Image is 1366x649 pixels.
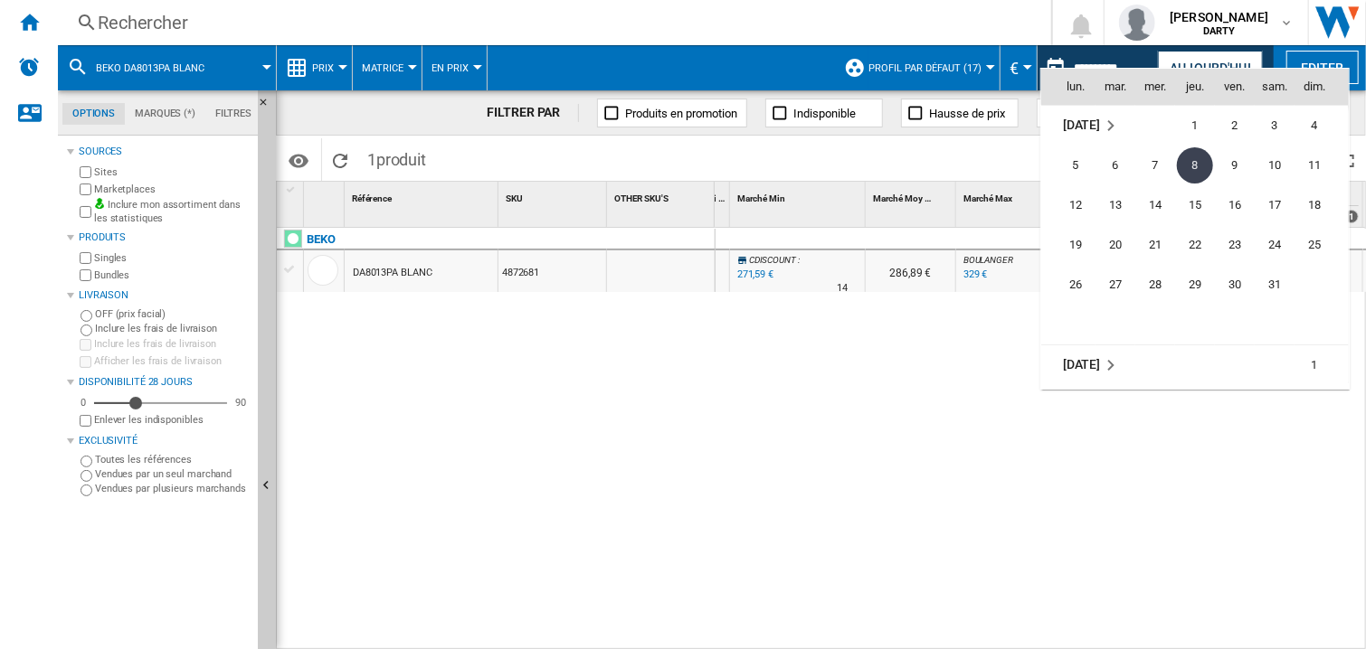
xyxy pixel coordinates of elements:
span: 24 [1257,227,1293,263]
span: 9 [1217,147,1253,183]
span: [DATE] [1063,358,1100,372]
span: 10 [1257,147,1293,183]
td: Sunday August 11 2024 [1295,146,1349,185]
td: Monday August 26 2024 [1041,265,1096,305]
span: 18 [1296,187,1333,223]
tr: Week 3 [1041,185,1349,225]
span: 25 [1296,227,1333,263]
th: dim. [1295,69,1349,105]
td: Wednesday August 28 2024 [1135,265,1175,305]
th: mer. [1135,69,1175,105]
td: Saturday August 17 2024 [1255,185,1295,225]
td: Friday August 30 2024 [1215,265,1255,305]
td: Saturday August 31 2024 [1255,265,1295,305]
td: Tuesday August 13 2024 [1096,185,1135,225]
span: 7 [1137,147,1173,183]
th: ven. [1215,69,1255,105]
th: jeu. [1175,69,1215,105]
td: Sunday August 25 2024 [1295,225,1349,265]
tr: Week undefined [1041,305,1349,345]
td: August 2024 [1041,106,1175,146]
span: 27 [1097,267,1134,303]
td: Saturday August 24 2024 [1255,225,1295,265]
td: Friday August 2 2024 [1215,106,1255,146]
span: 31 [1257,267,1293,303]
span: 11 [1296,147,1333,183]
span: 2 [1217,108,1253,144]
span: 30 [1217,267,1253,303]
th: lun. [1041,69,1096,105]
md-calendar: Calendar [1041,69,1349,388]
td: Saturday August 3 2024 [1255,106,1295,146]
tr: Week 5 [1041,265,1349,305]
span: 26 [1058,267,1094,303]
span: 5 [1058,147,1094,183]
td: Friday August 23 2024 [1215,225,1255,265]
td: Sunday August 18 2024 [1295,185,1349,225]
span: 12 [1058,187,1094,223]
span: 1 [1296,347,1333,383]
td: Thursday August 22 2024 [1175,225,1215,265]
td: Monday August 19 2024 [1041,225,1096,265]
th: mar. [1096,69,1135,105]
td: Saturday August 10 2024 [1255,146,1295,185]
td: Tuesday August 20 2024 [1096,225,1135,265]
span: 6 [1097,147,1134,183]
span: 16 [1217,187,1253,223]
td: Thursday August 29 2024 [1175,265,1215,305]
td: Sunday August 4 2024 [1295,106,1349,146]
span: 29 [1177,267,1213,303]
td: Tuesday August 6 2024 [1096,146,1135,185]
tr: Week 2 [1041,146,1349,185]
td: Monday August 5 2024 [1041,146,1096,185]
span: 1 [1177,108,1213,144]
span: 23 [1217,227,1253,263]
td: Wednesday August 14 2024 [1135,185,1175,225]
span: 28 [1137,267,1173,303]
td: Friday August 16 2024 [1215,185,1255,225]
td: Sunday September 1 2024 [1295,345,1349,386]
span: 14 [1137,187,1173,223]
span: 21 [1137,227,1173,263]
span: 8 [1177,147,1213,183]
td: Thursday August 8 2024 [1175,146,1215,185]
tr: Week 4 [1041,225,1349,265]
tr: Week 1 [1041,106,1349,146]
td: Thursday August 1 2024 [1175,106,1215,146]
span: 3 [1257,108,1293,144]
span: 19 [1058,227,1094,263]
span: 20 [1097,227,1134,263]
span: [DATE] [1063,118,1100,133]
span: 17 [1257,187,1293,223]
td: Tuesday August 27 2024 [1096,265,1135,305]
td: Thursday August 15 2024 [1175,185,1215,225]
td: September 2024 [1041,345,1175,386]
td: Monday August 12 2024 [1041,185,1096,225]
span: 4 [1296,108,1333,144]
td: Wednesday August 21 2024 [1135,225,1175,265]
td: Friday August 9 2024 [1215,146,1255,185]
td: Wednesday August 7 2024 [1135,146,1175,185]
span: 13 [1097,187,1134,223]
span: 15 [1177,187,1213,223]
tr: Week 1 [1041,345,1349,386]
th: sam. [1255,69,1295,105]
span: 22 [1177,227,1213,263]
